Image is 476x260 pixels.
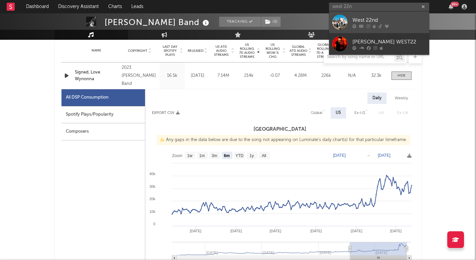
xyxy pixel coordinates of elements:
text: → [366,153,370,158]
div: 99 + [451,2,459,7]
div: [PERSON_NAME] WEST22 [352,38,426,46]
text: 0 [153,222,155,226]
input: Search for artists [329,3,429,11]
div: All DSP Consumption [66,94,109,102]
div: 4.28M [289,73,312,79]
text: 40k [149,172,155,176]
div: West 22nd [352,16,426,24]
text: [DATE] [190,229,201,233]
span: US ATD Audio Streams [212,45,230,57]
text: All [262,153,266,158]
button: Tracking [219,17,261,27]
div: [PERSON_NAME] Band [105,17,211,28]
text: [DATE] [390,229,402,233]
div: Weekly [390,93,413,104]
a: Signed, Love Wynonna [75,69,118,82]
div: Daily [367,93,386,104]
div: Any gaps in the data below are due to the song not appearing on Luminate's daily chart(s) for tha... [157,135,410,145]
div: All DSP Consumption [61,89,145,106]
text: 1w [187,153,192,158]
text: [DATE] [333,153,346,158]
div: Ex-US [354,109,365,117]
span: US Rolling 7D Audio Streams [238,43,256,59]
h3: [GEOGRAPHIC_DATA] [145,125,415,133]
text: 3m [211,153,217,158]
span: ( 3 ) [261,17,281,27]
div: 16.5k [161,73,183,79]
text: 10k [149,210,155,214]
span: Released [188,49,203,53]
text: 20k [149,197,155,201]
button: (3) [261,17,281,27]
div: Global [311,109,322,117]
div: N/A [341,73,363,79]
span: Last Day Spotify Plays [161,45,179,57]
span: US Rolling WoW % Chg [264,43,282,59]
span: Global Rolling 7D Audio Streams [315,43,333,59]
span: Copyright [128,49,147,53]
button: 99+ [449,4,453,9]
text: Zoom [172,153,182,158]
text: 30k [149,184,155,188]
div: 32.3k [366,73,386,79]
a: West 22nd [329,11,429,33]
div: Composers [61,123,145,140]
text: YTD [235,153,243,158]
text: 1m [199,153,205,158]
text: 1y [250,153,254,158]
div: 226k [315,73,337,79]
text: [DATE] [378,153,390,158]
text: [DATE] [351,229,362,233]
text: [DATE] [270,229,281,233]
div: Name [75,48,118,53]
text: 6m [224,153,229,158]
div: 2023 [PERSON_NAME] Band [122,64,158,88]
div: US [336,109,341,117]
span: Global ATD Audio Streams [289,45,308,57]
text: [DATE] [310,229,322,233]
text: [DATE] [230,229,242,233]
a: [PERSON_NAME] WEST22 [329,33,429,55]
div: 7.14M [212,73,234,79]
div: -0.07 [264,73,286,79]
div: 214k [238,73,260,79]
button: Export CSV [152,111,180,115]
input: Search by song name or URL [324,54,394,60]
div: [DATE] [186,73,209,79]
div: Spotify Plays/Popularity [61,106,145,123]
